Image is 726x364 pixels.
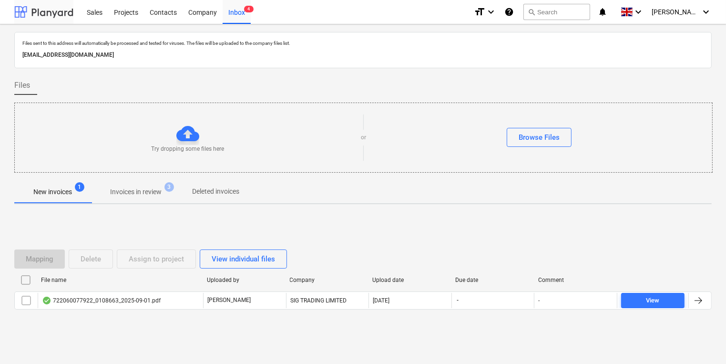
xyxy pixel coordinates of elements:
p: [EMAIL_ADDRESS][DOMAIN_NAME] [22,50,704,60]
span: 4 [244,6,254,12]
p: [PERSON_NAME] [207,296,251,304]
div: [DATE] [373,297,389,304]
div: - [538,297,540,304]
i: keyboard_arrow_down [700,6,712,18]
p: Invoices in review [110,187,162,197]
div: View individual files [212,253,275,265]
p: Deleted invoices [192,187,239,197]
div: View [646,295,660,306]
span: Files [14,80,30,91]
span: [PERSON_NAME] [652,8,699,16]
div: Comment [538,277,614,283]
p: or [361,134,366,142]
span: - [456,296,460,304]
div: 722060077922_0108663_2025-09-01.pdf [42,297,161,304]
i: format_size [474,6,485,18]
div: Due date [455,277,531,283]
div: Company [290,277,365,283]
p: Try dropping some files here [152,145,225,153]
div: Uploaded by [207,277,282,283]
i: keyboard_arrow_down [633,6,644,18]
button: View individual files [200,250,287,269]
div: OCR finished [42,297,51,304]
div: SIG TRADING LIMITED [286,293,369,308]
button: Search [523,4,590,20]
div: Try dropping some files hereorBrowse Files [14,103,713,173]
span: search [528,8,535,16]
span: 3 [164,182,174,192]
div: Browse Files [519,131,560,144]
i: Knowledge base [504,6,514,18]
p: New invoices [33,187,72,197]
span: 1 [75,182,84,192]
div: File name [41,277,199,283]
i: keyboard_arrow_down [485,6,497,18]
p: Files sent to this address will automatically be processed and tested for viruses. The files will... [22,40,704,46]
button: Browse Files [507,128,572,147]
iframe: Chat Widget [678,318,726,364]
button: View [621,293,685,308]
div: Upload date [372,277,448,283]
i: notifications [598,6,607,18]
